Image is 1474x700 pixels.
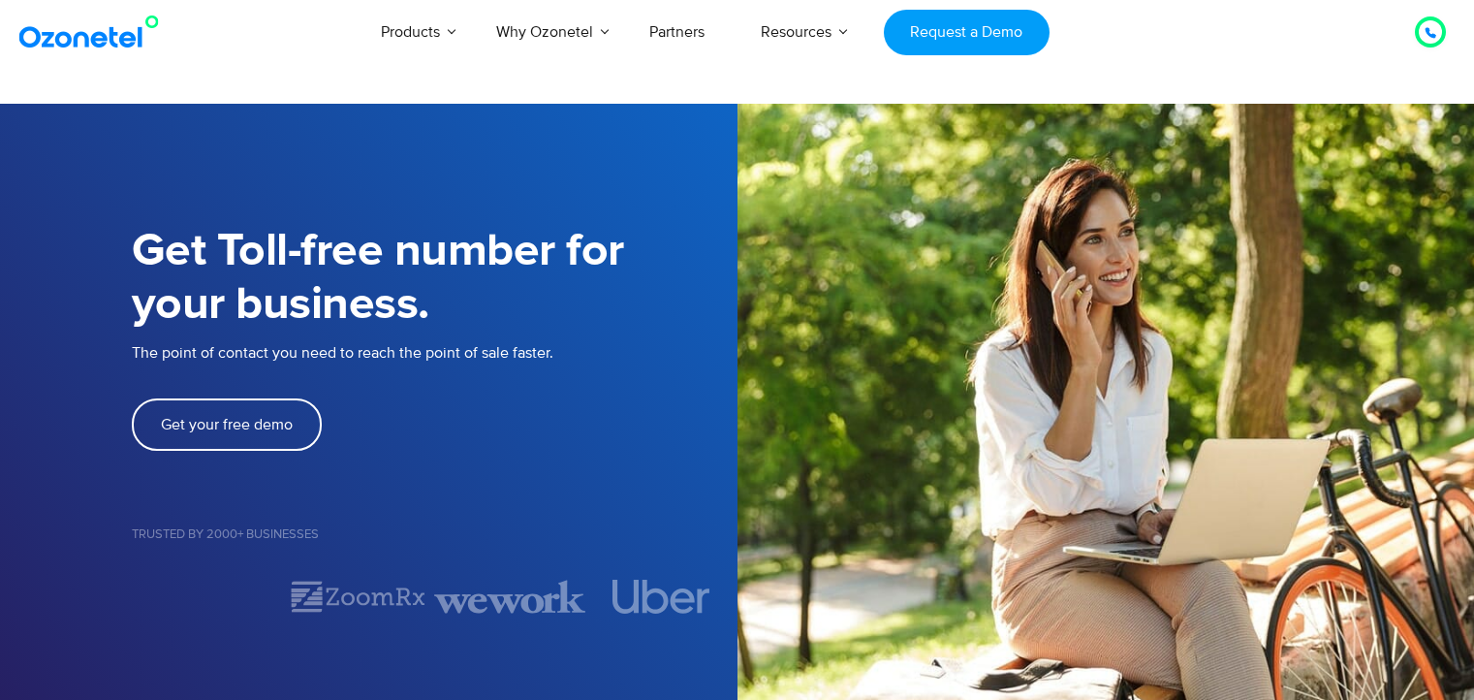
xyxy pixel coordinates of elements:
h1: Get Toll-free number for your business. [132,225,737,332]
div: 2 of 7 [283,580,434,614]
img: uber.svg [612,580,711,614]
div: 4 of 7 [585,580,737,614]
div: 1 of 7 [132,585,283,608]
span: Get your free demo [161,417,293,432]
h5: Trusted by 2000+ Businesses [132,528,737,541]
a: Get your free demo [132,398,322,451]
p: The point of contact you need to reach the point of sale faster. [132,341,737,365]
div: 3 of 7 [434,580,585,614]
a: Request a Demo [884,10,1050,55]
div: Image Carousel [132,580,737,614]
img: wework.svg [434,580,585,614]
img: zoomrx.svg [289,580,427,614]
